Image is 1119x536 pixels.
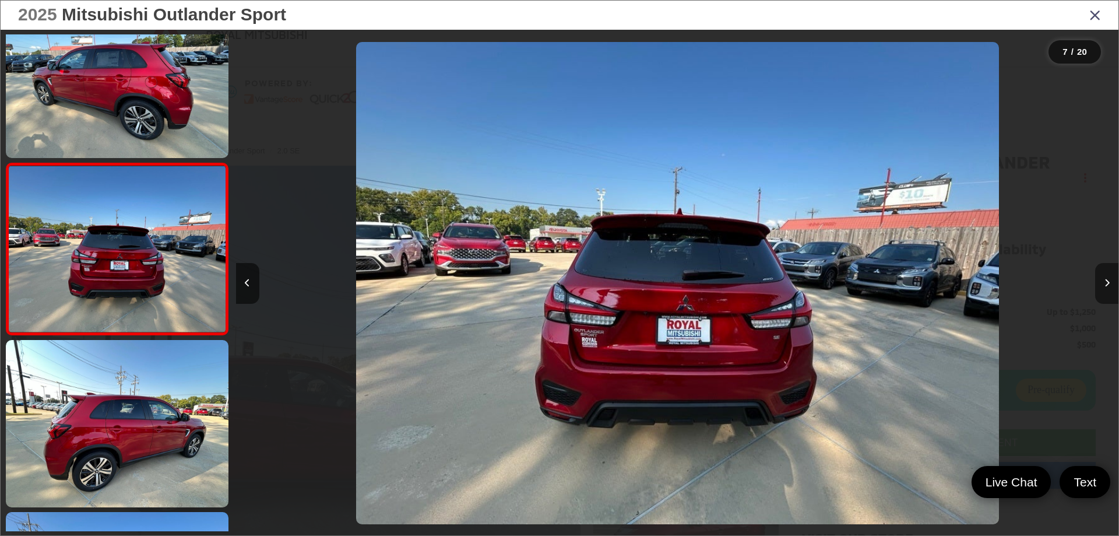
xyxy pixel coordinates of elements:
[6,166,227,332] img: 2025 Mitsubishi Outlander Sport 2.0 SE
[18,5,57,24] span: 2025
[1062,47,1067,57] span: 7
[236,263,259,304] button: Previous image
[1068,474,1102,490] span: Text
[1077,47,1087,57] span: 20
[3,338,230,509] img: 2025 Mitsubishi Outlander Sport 2.0 SE
[972,466,1051,498] a: Live Chat
[236,42,1118,524] div: 2025 Mitsubishi Outlander Sport 2.0 SE 6
[1070,48,1075,56] span: /
[1089,7,1101,22] i: Close gallery
[356,42,999,524] img: 2025 Mitsubishi Outlander Sport 2.0 SE
[1060,466,1110,498] a: Text
[1095,263,1118,304] button: Next image
[980,474,1043,490] span: Live Chat
[62,5,286,24] span: Mitsubishi Outlander Sport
